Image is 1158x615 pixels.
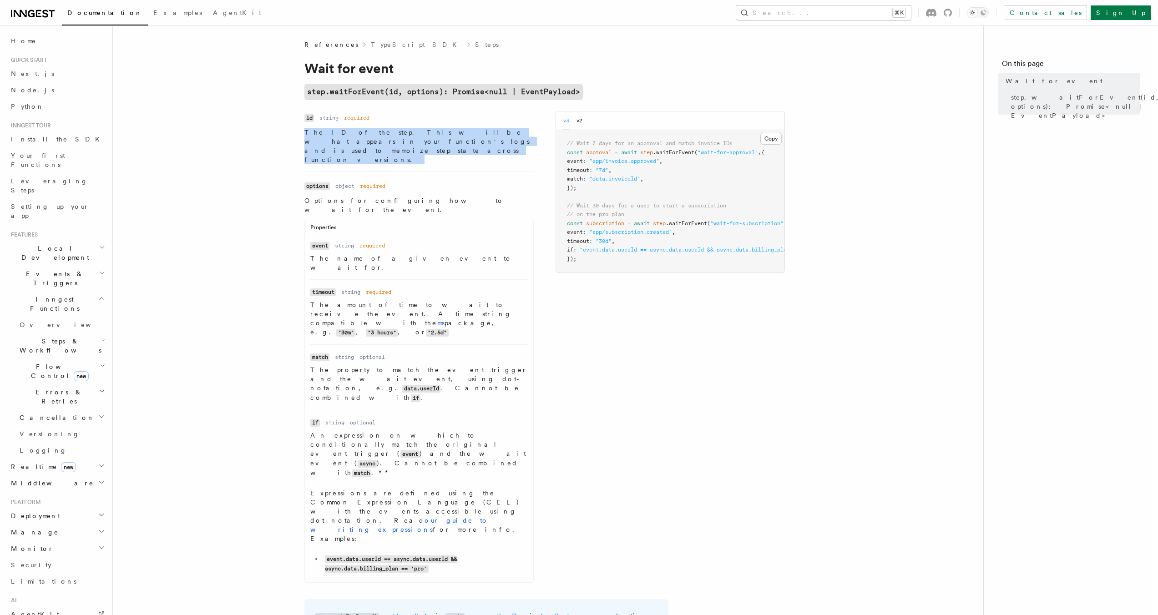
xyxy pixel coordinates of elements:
p: The amount of time to wait to receive the event. A time string compatible with the package, e.g. ... [310,300,528,337]
code: match [352,469,371,477]
a: Versioning [16,426,107,442]
a: Node.js [7,82,107,98]
span: Errors & Retries [16,388,99,406]
dd: optional [350,419,375,426]
span: Examples [153,9,202,16]
code: step.waitForEvent(id, options): Promise<null | EventPayload> [304,84,583,100]
span: "app/subscription.created" [589,229,672,235]
span: Platform [7,499,41,506]
code: match [310,353,329,361]
span: : [583,158,586,164]
span: Install the SDK [11,136,105,143]
span: // on the pro plan [567,211,624,217]
dd: string [335,353,354,361]
span: "event.data.userId == async.data.userId && async.data.billing_plan == 'pro'" [580,247,822,253]
kbd: ⌘K [893,8,905,17]
a: Examples [148,3,207,25]
span: subscription [586,220,624,227]
button: Local Development [7,240,107,266]
span: Realtime [7,462,76,471]
span: = [627,220,631,227]
dd: required [360,182,385,190]
code: "2.5d" [426,329,448,337]
a: Logging [16,442,107,459]
span: Leveraging Steps [11,177,88,194]
span: Wait for event [1006,76,1102,86]
span: Events & Triggers [7,269,99,287]
span: .waitForEvent [653,149,694,156]
span: Node.js [11,86,54,94]
span: Limitations [11,578,76,585]
a: Wait for event [1002,73,1140,89]
button: Toggle dark mode [967,7,989,18]
code: event [310,242,329,250]
dd: required [359,242,385,249]
button: Flow Controlnew [16,358,107,384]
code: data.userId [402,385,440,393]
a: Setting up your app [7,198,107,224]
a: Documentation [62,3,148,25]
a: Python [7,98,107,115]
code: if [310,419,320,427]
span: : [589,167,592,173]
span: Next.js [11,70,54,77]
span: : [583,176,586,182]
span: }); [567,256,576,262]
a: Security [7,557,107,573]
span: Inngest Functions [7,295,98,313]
span: Middleware [7,479,94,488]
p: The ID of the step. This will be what appears in your function's logs and is used to memoize step... [304,128,534,164]
span: Setting up your app [11,203,89,219]
span: "data.invoiceId" [589,176,640,182]
span: ( [707,220,710,227]
span: event [567,158,583,164]
span: : [573,247,576,253]
dd: string [335,242,354,249]
button: Events & Triggers [7,266,107,291]
p: Expressions are defined using the Common Expression Language (CEL) with the events accessible usi... [310,489,528,543]
button: Middleware [7,475,107,491]
button: Deployment [7,508,107,524]
span: , [640,176,643,182]
div: Properties [305,224,533,235]
a: Install the SDK [7,131,107,147]
span: await [621,149,637,156]
button: Inngest Functions [7,291,107,317]
span: Versioning [20,430,80,438]
span: , [784,220,787,227]
p: An expression on which to conditionally match the original event trigger ( ) and the wait event (... [310,431,528,478]
span: Security [11,561,51,569]
a: AgentKit [207,3,267,25]
a: Next.js [7,66,107,82]
div: Inngest Functions [7,317,107,459]
span: const [567,149,583,156]
a: TypeScript SDK [371,40,462,49]
span: Flow Control [16,362,100,380]
code: timeout [310,288,336,296]
span: Cancellation [16,413,95,422]
span: , [659,158,662,164]
span: = [615,149,618,156]
dd: optional [359,353,385,361]
span: // Wait 7 days for an approval and match invoice IDs [567,140,733,146]
span: Quick start [7,56,47,64]
dd: object [335,182,354,190]
span: new [74,371,89,381]
code: if [411,394,420,402]
a: Limitations [7,573,107,590]
a: Overview [16,317,107,333]
span: Python [11,103,44,110]
span: step [640,149,653,156]
span: if [567,247,573,253]
span: "wait-for-approval" [698,149,758,156]
button: Manage [7,524,107,540]
a: Contact sales [1004,5,1087,20]
span: ( [694,149,698,156]
code: id [304,114,314,122]
span: Your first Functions [11,152,65,168]
a: Your first Functions [7,147,107,173]
span: : [589,238,592,244]
span: : [583,229,586,235]
span: , [608,167,612,173]
span: Overview [20,321,113,328]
